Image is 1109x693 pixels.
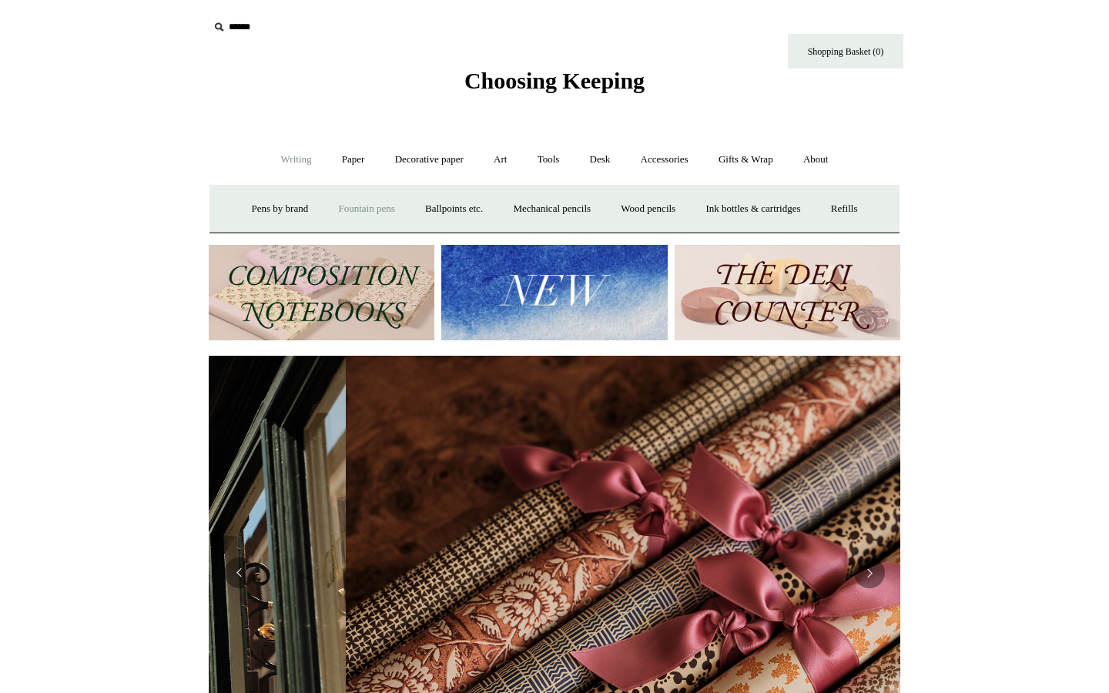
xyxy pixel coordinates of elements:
button: Next [854,557,885,588]
a: Art [480,139,521,180]
a: Ballpoints etc. [411,189,497,229]
span: Choosing Keeping [464,68,645,93]
a: Choosing Keeping [464,80,645,91]
img: New.jpg__PID:f73bdf93-380a-4a35-bcfe-7823039498e1 [441,245,667,341]
a: Tools [524,139,574,180]
a: Shopping Basket (0) [788,34,903,69]
a: Wood pencils [607,189,689,229]
a: Writing [267,139,326,180]
a: Fountain pens [324,189,408,229]
button: Previous [224,557,255,588]
a: Paper [328,139,379,180]
a: Pens by brand [238,189,323,229]
img: 202302 Composition ledgers.jpg__PID:69722ee6-fa44-49dd-a067-31375e5d54ec [209,245,434,341]
a: Gifts & Wrap [705,139,787,180]
a: Accessories [627,139,702,180]
a: Refills [817,189,872,229]
a: Ink bottles & cartridges [692,189,814,229]
a: Decorative paper [381,139,477,180]
a: Mechanical pencils [499,189,605,229]
a: About [789,139,843,180]
a: Desk [576,139,625,180]
img: The Deli Counter [675,245,900,341]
